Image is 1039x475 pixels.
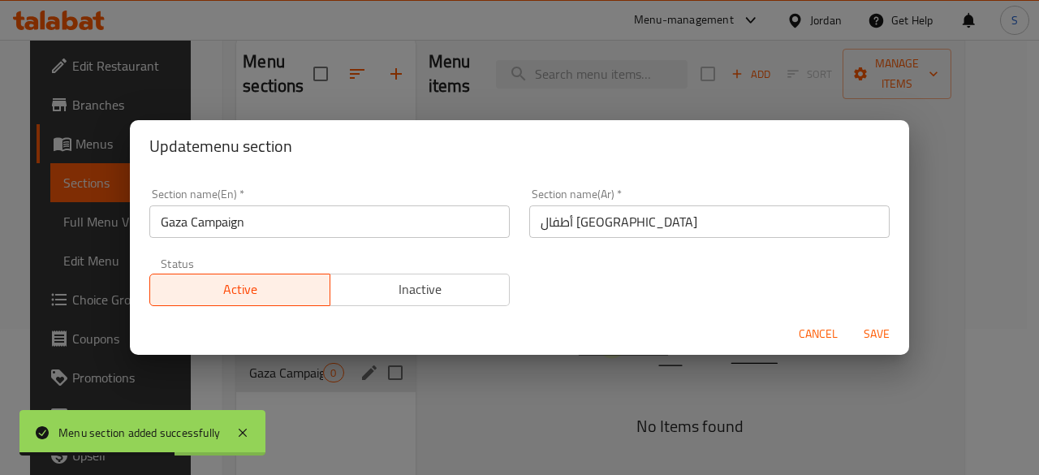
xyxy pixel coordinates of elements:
[330,274,511,306] button: Inactive
[149,133,890,159] h2: Update menu section
[58,424,220,442] div: Menu section added successfully
[799,324,838,344] span: Cancel
[529,205,890,238] input: Please enter section name(ar)
[857,324,896,344] span: Save
[337,278,504,301] span: Inactive
[149,205,510,238] input: Please enter section name(en)
[851,319,903,349] button: Save
[792,319,844,349] button: Cancel
[157,278,324,301] span: Active
[149,274,330,306] button: Active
